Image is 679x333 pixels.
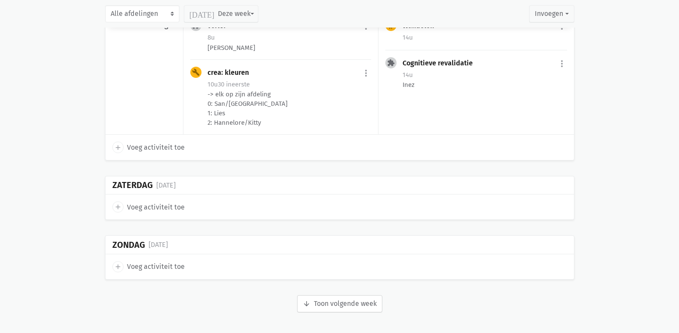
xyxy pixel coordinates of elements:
[208,80,224,88] span: 10u30
[208,43,371,52] div: [PERSON_NAME]
[208,68,256,77] div: crea: kleuren
[226,80,250,88] span: eerste
[529,5,574,22] button: Invoegen
[112,261,185,272] a: add Voeg activiteit toe
[112,240,145,250] div: Zondag
[208,34,215,41] span: 8u
[403,59,480,68] div: Cognitieve revalidatie
[189,10,214,18] i: [DATE]
[114,263,122,271] i: add
[112,201,185,213] a: add Voeg activiteit toe
[114,144,122,151] i: add
[403,80,567,89] div: Inez
[127,202,185,213] span: Voeg activiteit toe
[297,295,382,312] button: Toon volgende week
[403,71,413,79] span: 14u
[114,203,122,211] i: add
[127,142,185,153] span: Voeg activiteit toe
[303,300,310,308] i: arrow_downward
[192,68,200,76] i: build
[112,142,185,153] a: add Voeg activiteit toe
[387,59,395,67] i: extension
[156,180,176,191] div: [DATE]
[112,180,153,190] div: Zaterdag
[226,80,232,88] span: in
[184,5,258,22] button: Deze week
[403,34,413,41] span: 14u
[149,239,168,250] div: [DATE]
[127,261,185,272] span: Voeg activiteit toe
[208,89,371,127] div: -> elk op zijn afdeling 0: San/[GEOGRAPHIC_DATA] 1: Lies 2: Hannelore/Kitty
